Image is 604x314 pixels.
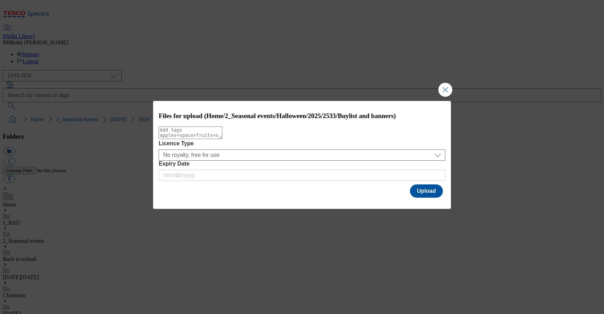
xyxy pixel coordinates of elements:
label: Expiry Date [159,161,445,167]
button: Upload [410,184,443,198]
label: Licence Type [159,140,445,147]
button: Close Modal [438,83,452,97]
h3: Files for upload (Home/2_Seasonal events/Halloween/2025/2533/Buylist and banners) [159,112,445,120]
div: Modal [153,101,451,209]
